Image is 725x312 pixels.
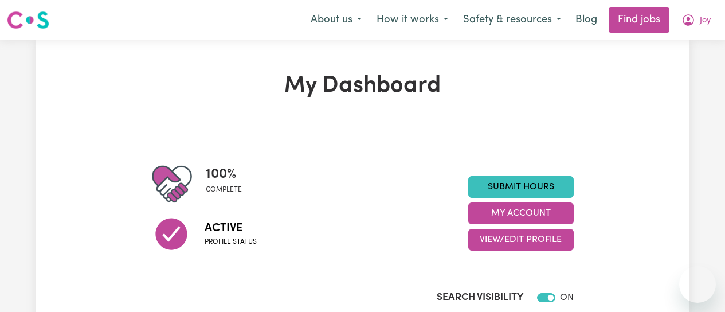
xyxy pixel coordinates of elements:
[468,202,574,224] button: My Account
[7,10,49,30] img: Careseekers logo
[674,8,718,32] button: My Account
[303,8,369,32] button: About us
[609,7,669,33] a: Find jobs
[206,185,242,195] span: complete
[468,176,574,198] a: Submit Hours
[560,293,574,302] span: ON
[152,72,574,100] h1: My Dashboard
[437,290,523,305] label: Search Visibility
[205,220,257,237] span: Active
[206,164,242,185] span: 100 %
[369,8,456,32] button: How it works
[206,164,251,204] div: Profile completeness: 100%
[700,14,711,27] span: Joy
[456,8,569,32] button: Safety & resources
[7,7,49,33] a: Careseekers logo
[679,266,716,303] iframe: Button to launch messaging window
[468,229,574,251] button: View/Edit Profile
[569,7,604,33] a: Blog
[205,237,257,247] span: Profile status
